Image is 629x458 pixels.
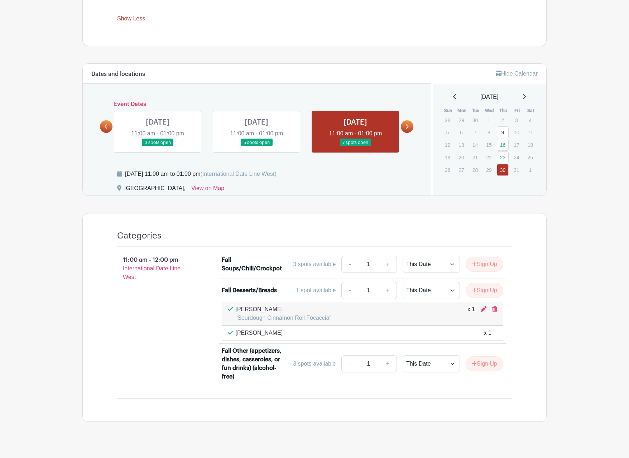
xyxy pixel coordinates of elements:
[510,139,522,150] p: 17
[510,115,522,126] p: 3
[524,164,536,175] p: 1
[91,71,145,78] h6: Dates and locations
[524,115,536,126] p: 4
[497,139,509,151] a: 16
[483,115,495,126] p: 1
[341,256,358,273] a: -
[112,101,401,108] h6: Event Dates
[442,115,453,126] p: 28
[496,107,510,114] th: Thu
[455,115,467,126] p: 29
[293,360,336,368] div: 3 spots available
[455,139,467,150] p: 13
[510,164,522,175] p: 31
[524,127,536,138] p: 11
[469,152,481,163] p: 21
[236,329,283,337] p: [PERSON_NAME]
[480,93,498,101] span: [DATE]
[379,355,397,372] a: +
[497,164,509,176] a: 30
[469,164,481,175] p: 28
[496,71,538,77] a: Hide Calendar
[191,184,224,196] a: View on Map
[524,139,536,150] p: 18
[483,152,495,163] p: 22
[222,347,284,381] div: Fall Other (appetizers, dishes, casseroles, or fun drinks) (alcohol-free)
[524,107,538,114] th: Sat
[510,152,522,163] p: 24
[469,127,481,138] p: 7
[442,127,453,138] p: 5
[296,286,336,295] div: 1 spot available
[341,355,358,372] a: -
[469,139,481,150] p: 14
[222,286,277,295] div: Fall Desserts/Breads
[469,115,481,126] p: 30
[466,283,503,298] button: Sign Up
[510,127,522,138] p: 10
[483,164,495,175] p: 29
[236,314,332,322] p: "Sourdough Cinnamon Roll Focaccia"
[484,329,491,337] div: x 1
[455,152,467,163] p: 20
[483,127,495,138] p: 8
[482,107,496,114] th: Wed
[510,107,524,114] th: Fri
[222,256,284,273] div: Fall Soups/Chili/Crockpot
[379,256,397,273] a: +
[497,126,509,138] a: 9
[341,282,358,299] a: -
[455,107,469,114] th: Mon
[455,127,467,138] p: 6
[117,15,145,24] a: Show Less
[469,107,483,114] th: Tue
[106,253,210,284] p: 11:00 am - 12:00 pm
[442,152,453,163] p: 19
[466,356,503,371] button: Sign Up
[441,107,455,114] th: Sun
[497,115,509,126] p: 2
[442,139,453,150] p: 12
[483,139,495,150] p: 15
[497,151,509,163] a: 23
[293,260,336,269] div: 3 spots available
[455,164,467,175] p: 27
[124,184,186,196] div: [GEOGRAPHIC_DATA],
[524,152,536,163] p: 25
[442,164,453,175] p: 26
[379,282,397,299] a: +
[200,171,276,177] span: (International Date Line West)
[125,170,277,178] div: [DATE] 11:00 am to 01:00 pm
[117,231,162,241] h4: Categories
[123,257,181,280] span: - International Date Line West
[236,305,332,314] p: [PERSON_NAME]
[467,305,475,322] div: x 1
[466,257,503,272] button: Sign Up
